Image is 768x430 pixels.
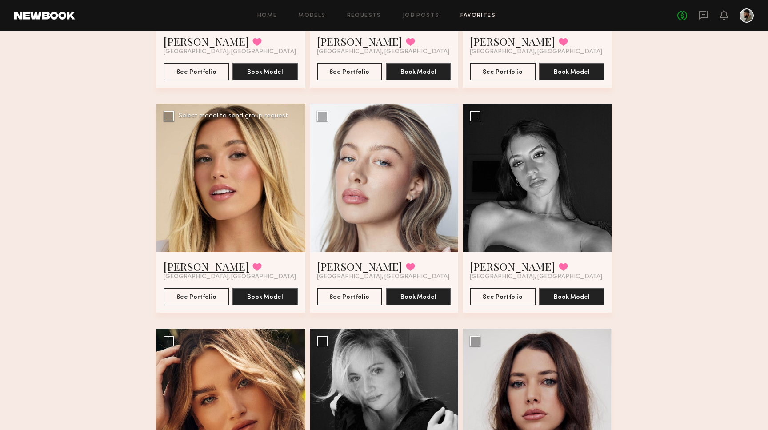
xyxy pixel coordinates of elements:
a: Book Model [232,68,298,75]
a: [PERSON_NAME] [470,34,555,48]
a: Book Model [539,293,604,300]
button: See Portfolio [470,288,535,305]
a: Models [298,13,325,19]
div: Select model to send group request [179,113,288,119]
a: Book Model [386,293,451,300]
a: Requests [347,13,381,19]
span: [GEOGRAPHIC_DATA], [GEOGRAPHIC_DATA] [470,48,602,56]
span: [GEOGRAPHIC_DATA], [GEOGRAPHIC_DATA] [317,273,449,281]
a: Book Model [539,68,604,75]
a: [PERSON_NAME] [317,34,402,48]
button: See Portfolio [164,288,229,305]
button: See Portfolio [317,63,382,80]
a: [PERSON_NAME] [317,259,402,273]
a: Book Model [386,68,451,75]
button: Book Model [386,288,451,305]
a: [PERSON_NAME] [470,259,555,273]
span: [GEOGRAPHIC_DATA], [GEOGRAPHIC_DATA] [470,273,602,281]
a: Job Posts [403,13,440,19]
span: [GEOGRAPHIC_DATA], [GEOGRAPHIC_DATA] [317,48,449,56]
button: Book Model [232,288,298,305]
button: Book Model [539,63,604,80]
a: Home [257,13,277,19]
a: Book Model [232,293,298,300]
button: Book Model [539,288,604,305]
a: [PERSON_NAME] [164,34,249,48]
button: See Portfolio [470,63,535,80]
a: [PERSON_NAME] [164,259,249,273]
a: Favorites [460,13,496,19]
button: See Portfolio [317,288,382,305]
span: [GEOGRAPHIC_DATA], [GEOGRAPHIC_DATA] [164,273,296,281]
span: [GEOGRAPHIC_DATA], [GEOGRAPHIC_DATA] [164,48,296,56]
button: Book Model [232,63,298,80]
button: Book Model [386,63,451,80]
button: See Portfolio [164,63,229,80]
